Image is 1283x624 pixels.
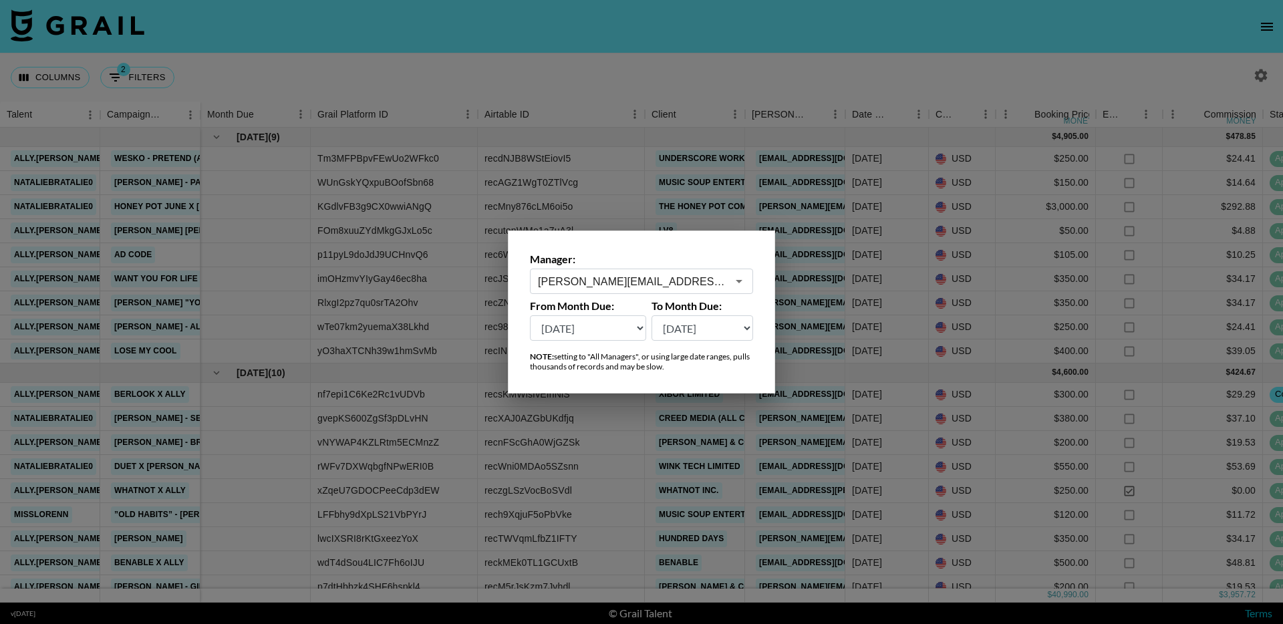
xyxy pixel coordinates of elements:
div: setting to "All Managers", or using large date ranges, pulls thousands of records and may be slow. [530,351,753,371]
button: Open [730,272,748,291]
label: From Month Due: [530,299,646,313]
strong: NOTE: [530,351,554,361]
label: To Month Due: [652,299,754,313]
label: Manager: [530,253,753,266]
